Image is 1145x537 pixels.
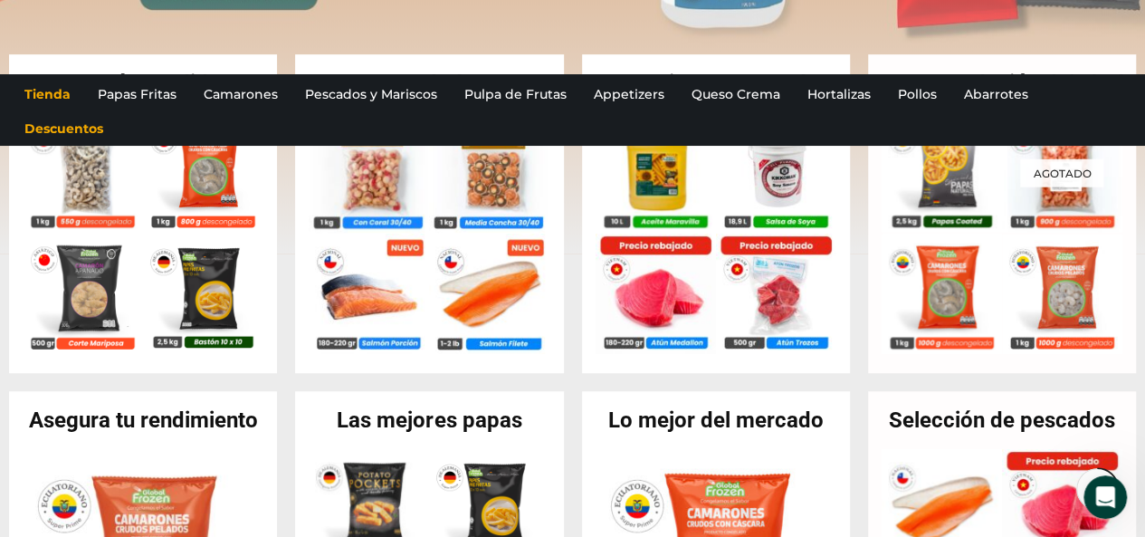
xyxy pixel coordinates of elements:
[585,77,673,111] a: Appetizers
[296,77,446,111] a: Pescados y Mariscos
[89,77,186,111] a: Papas Fritas
[15,77,80,111] a: Tienda
[955,77,1037,111] a: Abarrotes
[868,409,1136,431] h2: Selección de pescados
[15,111,112,146] a: Descuentos
[889,77,946,111] a: Pollos
[1083,475,1127,519] iframe: Intercom live chat
[582,409,850,431] h2: Lo mejor del mercado
[195,77,287,111] a: Camarones
[868,72,1136,94] h2: Recomendación del chef
[582,72,850,94] h2: Favoritos temporada
[1020,158,1103,187] p: Agotado
[455,77,576,111] a: Pulpa de Frutas
[295,409,563,431] h2: Las mejores papas
[9,409,277,431] h2: Asegura tu rendimiento
[9,72,277,94] h2: Lo más vendido
[798,77,880,111] a: Hortalizas
[682,77,789,111] a: Queso Crema
[295,72,563,94] h2: Novedades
